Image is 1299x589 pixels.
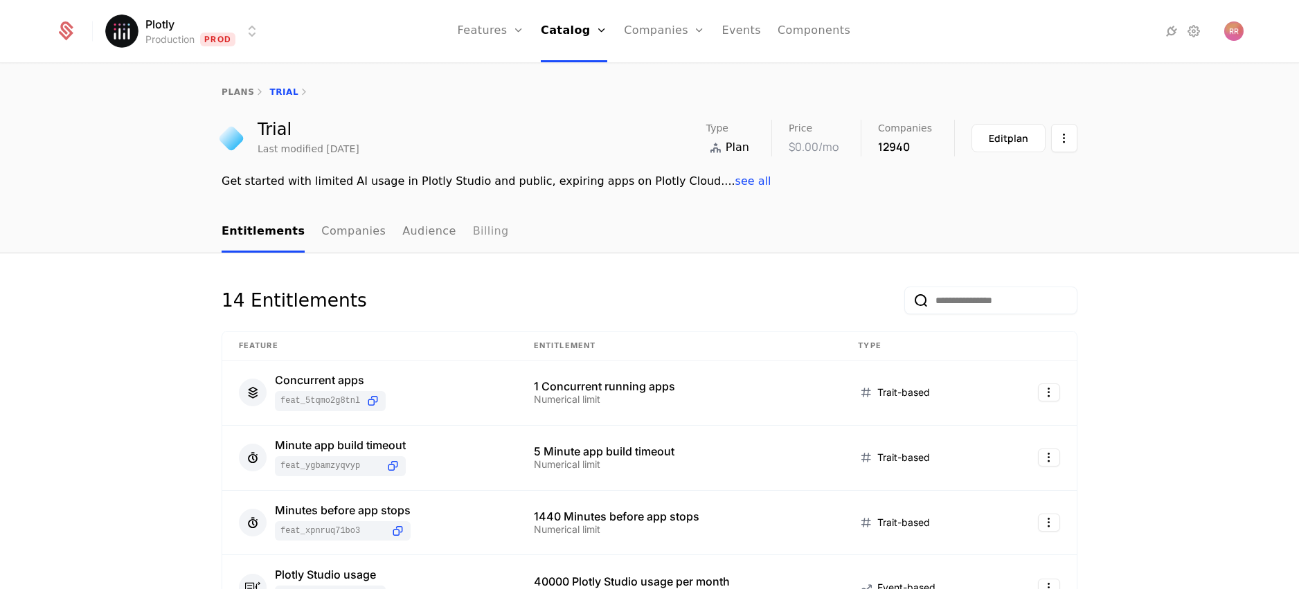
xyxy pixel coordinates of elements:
[280,525,385,536] span: feat_XPnRuQ71Bo3
[989,132,1028,145] div: Edit plan
[280,460,380,471] span: feat_YGBamzyqVyp
[1224,21,1244,41] img: Robyn Rhodes
[222,212,1077,253] nav: Main
[534,395,825,404] div: Numerical limit
[735,174,771,188] span: see all
[402,212,456,253] a: Audience
[971,124,1046,152] button: Editplan
[258,121,359,138] div: Trial
[275,440,406,451] div: Minute app build timeout
[1051,124,1077,152] button: Select action
[280,395,360,406] span: feat_5tqmo2G8TNL
[200,33,235,46] span: Prod
[534,446,825,457] div: 5 Minute app build timeout
[1185,23,1202,39] a: Settings
[222,212,509,253] ul: Choose Sub Page
[878,138,932,155] div: 12940
[145,33,195,46] div: Production
[473,212,509,253] a: Billing
[789,138,839,155] div: $0.00 /mo
[534,460,825,469] div: Numerical limit
[1163,23,1180,39] a: Integrations
[789,123,812,133] span: Price
[534,511,825,522] div: 1440 Minutes before app stops
[145,16,174,33] span: Plotly
[222,212,305,253] a: Entitlements
[726,139,749,156] span: Plan
[222,287,367,314] div: 14 Entitlements
[841,332,998,361] th: Type
[517,332,841,361] th: Entitlement
[878,123,932,133] span: Companies
[275,374,386,386] div: Concurrent apps
[877,386,930,399] span: Trait-based
[534,525,825,534] div: Numerical limit
[706,123,728,133] span: Type
[877,451,930,464] span: Trait-based
[534,576,825,587] div: 40000 Plotly Studio usage per month
[258,142,359,156] div: Last modified [DATE]
[109,16,260,46] button: Select environment
[222,87,254,97] a: plans
[275,505,411,516] div: Minutes before app stops
[1038,514,1060,532] button: Select action
[1038,448,1060,466] button: Select action
[1038,383,1060,401] button: Select action
[222,332,517,361] th: Feature
[1224,21,1244,41] button: Open user button
[534,381,825,392] div: 1 Concurrent running apps
[877,516,930,529] span: Trait-based
[222,173,1077,190] div: Get started with limited AI usage in Plotly Studio and public, expiring apps on Plotly Cloud. ...
[105,15,138,48] img: Plotly
[275,569,386,580] div: Plotly Studio usage
[321,212,386,253] a: Companies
